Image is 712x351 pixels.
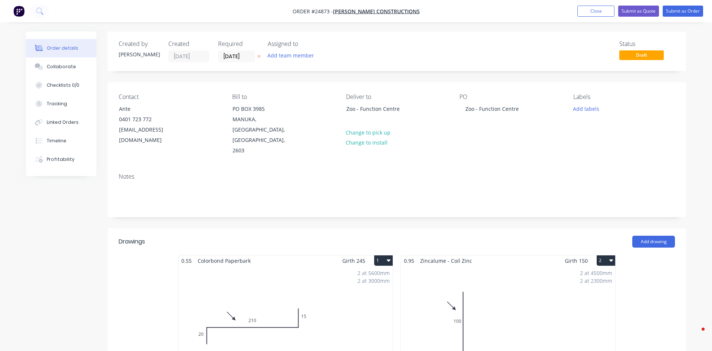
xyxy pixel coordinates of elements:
div: Profitability [47,156,75,163]
div: Checklists 0/0 [47,82,79,89]
button: Add drawing [632,236,675,248]
button: Change to install [342,138,392,148]
span: Girth 150 [565,255,588,266]
button: Profitability [26,150,96,169]
div: Drawings [119,237,145,246]
span: 0.95 [401,255,417,266]
span: Girth 245 [342,255,365,266]
div: [PERSON_NAME] [119,50,159,58]
button: Order details [26,39,96,57]
div: Tracking [47,100,67,107]
div: MANUKA, [GEOGRAPHIC_DATA], [GEOGRAPHIC_DATA], 2603 [233,114,294,156]
div: Notes [119,173,675,180]
div: Assigned to [268,40,342,47]
a: [PERSON_NAME] CONSTRUCTIONS [333,8,420,15]
div: 2 at 4500mm [580,269,612,277]
div: Timeline [47,138,66,144]
div: Linked Orders [47,119,79,126]
div: [EMAIL_ADDRESS][DOMAIN_NAME] [119,125,181,145]
div: Required [218,40,259,47]
div: Collaborate [47,63,76,70]
button: Timeline [26,132,96,150]
span: Zincalume - Coil Zinc [417,255,475,266]
button: Change to pick up [342,127,395,137]
div: Bill to [232,93,334,100]
div: 0401 723 772 [119,114,181,125]
button: Add team member [264,50,318,60]
div: Created by [119,40,159,47]
div: Ante [119,104,181,114]
div: Labels [573,93,675,100]
div: Zoo - Function Centre [346,104,408,114]
div: Status [619,40,675,47]
button: Submit as Order [663,6,703,17]
button: Add labels [569,103,603,113]
button: Add team member [268,50,318,60]
button: Close [577,6,614,17]
button: Linked Orders [26,113,96,132]
div: 2 at 5600mm [357,269,390,277]
div: Ante0401 723 772[EMAIL_ADDRESS][DOMAIN_NAME] [113,103,187,146]
div: Created [168,40,209,47]
span: 0.55 [178,255,195,266]
div: PO [459,93,561,100]
button: 2 [597,255,615,266]
div: Deliver to [346,93,448,100]
div: Order details [47,45,78,52]
div: 2 at 3000mm [357,277,390,285]
button: Submit as Quote [618,6,659,17]
div: Contact [119,93,220,100]
span: Colorbond Paperbark [195,255,254,266]
div: 2 at 2300mm [580,277,612,285]
iframe: Intercom live chat [687,326,705,344]
div: PO BOX 3985MANUKA, [GEOGRAPHIC_DATA], [GEOGRAPHIC_DATA], 2603 [226,103,300,156]
div: Zoo - Function Centre [340,103,414,127]
button: Tracking [26,95,96,113]
button: 1 [374,255,393,266]
span: Order #24873 - [293,8,333,15]
div: PO BOX 3985 [233,104,294,114]
span: Draft [619,50,664,60]
img: Factory [13,6,24,17]
div: Zoo - Function Centre [459,103,525,114]
button: Collaborate [26,57,96,76]
button: Checklists 0/0 [26,76,96,95]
